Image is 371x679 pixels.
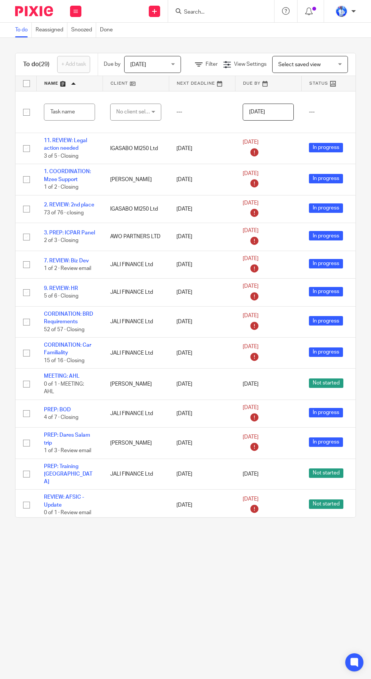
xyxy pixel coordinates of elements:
a: PREP: Training [GEOGRAPHIC_DATA] [44,464,92,485]
input: Pick a date [243,104,294,121]
span: 4 of 7 · Closing [44,415,78,420]
span: In progress [309,408,343,417]
span: 15 of 16 · Closing [44,358,84,363]
input: Search [183,9,251,16]
td: JALI FINANCE Ltd [103,338,169,369]
span: [DATE] [243,344,259,350]
span: In progress [309,174,343,183]
td: [DATE] [169,400,235,428]
span: In progress [309,143,343,152]
span: [DATE] [243,381,259,387]
span: (29) [39,61,50,67]
td: IGASABO MI250 Ltd [103,195,169,223]
td: [PERSON_NAME] [103,428,169,459]
td: [PERSON_NAME] [103,164,169,195]
a: PREP: Dares Salam trip [44,433,90,445]
span: 5 of 6 · Closing [44,294,78,299]
span: [DATE] [243,313,259,318]
span: 0 of 1 · MEETING: AHL [44,381,84,395]
td: [DATE] [169,133,235,164]
a: 1. COORDINATION: Mzee Support [44,169,91,182]
span: In progress [309,347,343,357]
a: + Add task [57,56,90,73]
span: Not started [309,499,343,509]
a: 3. PREP: ICPAR Panel [44,230,95,236]
a: 2. REVIEW: 2nd place [44,202,94,208]
td: --- [169,91,235,133]
span: In progress [309,316,343,326]
span: [DATE] [243,256,259,261]
span: [DATE] [243,405,259,410]
span: 0 of 1 · Review email [44,510,91,515]
td: AWO PARTNERS LTD [103,223,169,251]
td: [DATE] [169,251,235,279]
span: 1 of 3 · Review email [44,448,91,453]
a: Reassigned [36,23,67,37]
span: In progress [309,231,343,240]
span: Not started [309,378,343,388]
td: [DATE] [169,459,235,490]
td: [DATE] [169,338,235,369]
td: [DATE] [169,223,235,251]
span: [DATE] [243,434,259,440]
img: Pixie [15,6,53,16]
span: In progress [309,203,343,213]
td: IGASABO MI250 Ltd [103,133,169,164]
td: [DATE] [169,428,235,459]
a: CORDINATION: BRD Requirements [44,312,93,324]
td: JALI FINANCE Ltd [103,306,169,337]
span: [DATE] [243,284,259,289]
span: [DATE] [243,200,259,206]
div: No client selected [116,104,152,120]
td: --- [301,91,368,133]
td: [DATE] [169,195,235,223]
td: JALI FINANCE Ltd [103,459,169,490]
a: PREP: BOD [44,407,71,412]
span: [DATE] [243,228,259,233]
span: 1 of 2 · Review email [44,266,91,271]
span: 1 of 2 · Closing [44,184,78,190]
a: To do [15,23,32,37]
span: View Settings [234,62,267,67]
td: [DATE] [169,306,235,337]
td: [PERSON_NAME] [103,369,169,400]
span: 2 of 3 · Closing [44,238,78,243]
span: 3 of 5 · Closing [44,153,78,159]
span: In progress [309,259,343,268]
span: In progress [309,437,343,447]
h1: To do [23,60,50,68]
span: [DATE] [130,62,146,67]
a: 11. REVIEW: Legal action needed [44,138,87,151]
img: WhatsApp%20Image%202022-01-17%20at%2010.26.43%20PM.jpeg [335,5,348,17]
span: Not started [309,468,343,478]
span: In progress [309,287,343,296]
a: REVIEW: AFSIC - Update [44,495,84,507]
a: 9. REVIEW: HR [44,286,78,291]
td: JALI FINANCE Ltd [103,251,169,279]
td: JALI FINANCE Ltd [103,400,169,428]
span: Select saved view [278,62,321,67]
a: 7. REVIEW: Biz Dev [44,258,89,264]
span: Filter [206,62,218,67]
a: Snoozed [71,23,96,37]
a: MEETING: AHL [44,374,79,379]
td: [DATE] [169,369,235,400]
span: [DATE] [243,140,259,145]
td: [DATE] [169,279,235,307]
span: [DATE] [243,471,259,477]
span: 73 of 76 · closing [44,210,84,215]
td: JALI FINANCE Ltd [103,279,169,307]
input: Task name [44,104,95,121]
span: 52 of 57 · Closing [44,327,84,332]
a: Done [100,23,117,37]
span: [DATE] [243,496,259,502]
p: Due by [104,60,120,68]
a: CORDINATION: Car Familiality [44,343,91,355]
td: [DATE] [169,164,235,195]
span: [DATE] [243,171,259,176]
td: [DATE] [169,490,235,521]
